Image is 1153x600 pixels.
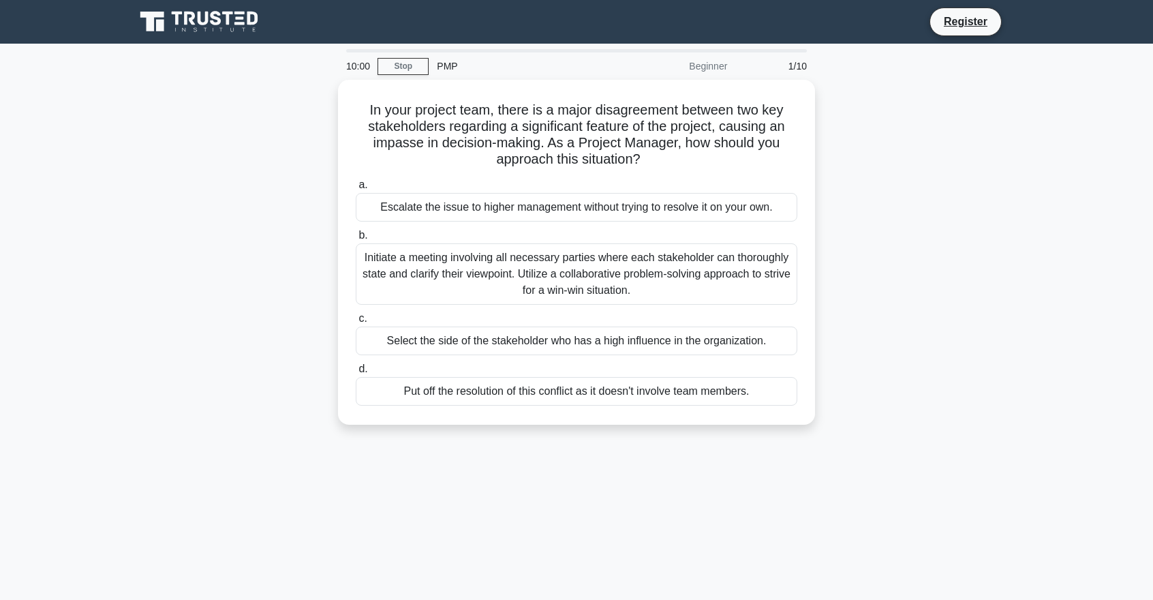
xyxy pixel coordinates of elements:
div: 10:00 [338,52,378,80]
div: PMP [429,52,616,80]
span: c. [358,312,367,324]
div: Initiate a meeting involving all necessary parties where each stakeholder can thoroughly state an... [356,243,797,305]
div: Select the side of the stakeholder who has a high influence in the organization. [356,327,797,355]
a: Stop [378,58,429,75]
div: Put off the resolution of this conflict as it doesn't involve team members. [356,377,797,406]
h5: In your project team, there is a major disagreement between two key stakeholders regarding a sign... [354,102,799,168]
div: Escalate the issue to higher management without trying to resolve it on your own. [356,193,797,222]
div: Beginner [616,52,735,80]
a: Register [936,13,996,30]
span: b. [358,229,367,241]
span: a. [358,179,367,190]
div: 1/10 [735,52,815,80]
span: d. [358,363,367,374]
